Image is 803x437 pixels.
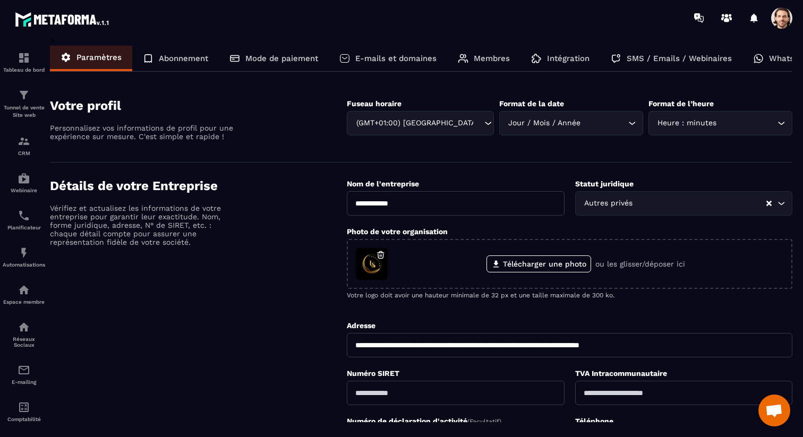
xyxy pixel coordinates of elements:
[354,117,474,129] span: (GMT+01:00) [GEOGRAPHIC_DATA]
[575,417,613,425] label: Téléphone
[347,99,401,108] label: Fuseau horaire
[3,225,45,230] p: Planificateur
[3,238,45,276] a: automationsautomationsAutomatisations
[635,198,765,209] input: Search for option
[18,52,30,64] img: formation
[3,336,45,348] p: Réseaux Sociaux
[3,313,45,356] a: social-networksocial-networkRéseaux Sociaux
[3,150,45,156] p: CRM
[499,111,643,135] div: Search for option
[474,54,510,63] p: Membres
[50,98,347,113] h4: Votre profil
[18,284,30,296] img: automations
[50,178,347,193] h4: Détails de votre Entreprise
[575,369,667,378] label: TVA Intracommunautaire
[758,395,790,426] div: Ouvrir le chat
[347,292,792,299] p: Votre logo doit avoir une hauteur minimale de 32 px et une taille maximale de 300 ko.
[347,227,448,236] label: Photo de votre organisation
[3,299,45,305] p: Espace membre
[766,200,772,208] button: Clear Selected
[355,54,437,63] p: E-mails et domaines
[18,172,30,185] img: automations
[582,198,635,209] span: Autres privés
[3,187,45,193] p: Webinaire
[627,54,732,63] p: SMS / Emails / Webinaires
[3,44,45,81] a: formationformationTableau de bord
[76,53,122,62] p: Paramètres
[3,81,45,127] a: formationformationTunnel de vente Site web
[3,379,45,385] p: E-mailing
[245,54,318,63] p: Mode de paiement
[595,260,685,268] p: ou les glisser/déposer ici
[648,99,714,108] label: Format de l’heure
[486,255,591,272] label: Télécharger une photo
[347,111,494,135] div: Search for option
[499,99,564,108] label: Format de la date
[467,418,501,425] span: (Facultatif)
[3,393,45,430] a: accountantaccountantComptabilité
[18,246,30,259] img: automations
[583,117,626,129] input: Search for option
[474,117,482,129] input: Search for option
[575,179,634,188] label: Statut juridique
[3,356,45,393] a: emailemailE-mailing
[18,321,30,333] img: social-network
[347,417,501,425] label: Numéro de déclaration d'activité
[18,135,30,148] img: formation
[347,369,399,378] label: Numéro SIRET
[3,262,45,268] p: Automatisations
[50,204,236,246] p: Vérifiez et actualisez les informations de votre entreprise pour garantir leur exactitude. Nom, f...
[18,364,30,376] img: email
[3,201,45,238] a: schedulerschedulerPlanificateur
[575,191,792,216] div: Search for option
[3,276,45,313] a: automationsautomationsEspace membre
[3,104,45,119] p: Tunnel de vente Site web
[3,164,45,201] a: automationsautomationsWebinaire
[655,117,719,129] span: Heure : minutes
[159,54,208,63] p: Abonnement
[18,89,30,101] img: formation
[15,10,110,29] img: logo
[50,124,236,141] p: Personnalisez vos informations de profil pour une expérience sur mesure. C'est simple et rapide !
[3,416,45,422] p: Comptabilité
[347,321,375,330] label: Adresse
[547,54,590,63] p: Intégration
[506,117,583,129] span: Jour / Mois / Année
[719,117,775,129] input: Search for option
[3,67,45,73] p: Tableau de bord
[347,179,419,188] label: Nom de l'entreprise
[3,127,45,164] a: formationformationCRM
[18,209,30,222] img: scheduler
[648,111,792,135] div: Search for option
[18,401,30,414] img: accountant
